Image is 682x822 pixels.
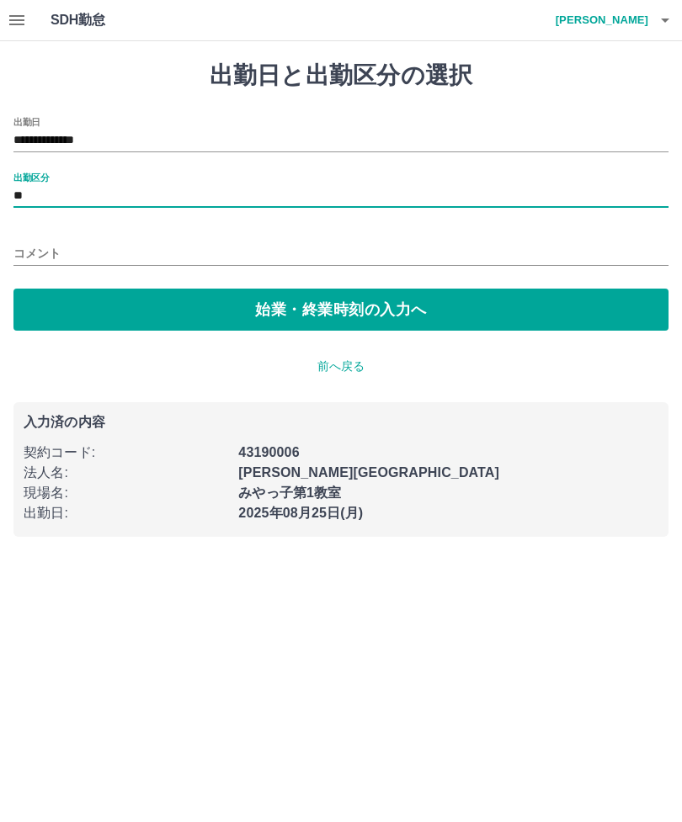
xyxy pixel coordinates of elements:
button: 始業・終業時刻の入力へ [13,289,669,331]
b: [PERSON_NAME][GEOGRAPHIC_DATA] [238,465,499,480]
label: 出勤日 [13,115,40,128]
p: 契約コード : [24,443,228,463]
p: 入力済の内容 [24,416,658,429]
p: 出勤日 : [24,503,228,523]
label: 出勤区分 [13,171,49,183]
p: 前へ戻る [13,358,669,375]
b: 2025年08月25日(月) [238,506,363,520]
b: みやっ子第1教室 [238,485,341,500]
p: 現場名 : [24,483,228,503]
h1: 出勤日と出勤区分の選択 [13,61,669,90]
p: 法人名 : [24,463,228,483]
b: 43190006 [238,445,299,459]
